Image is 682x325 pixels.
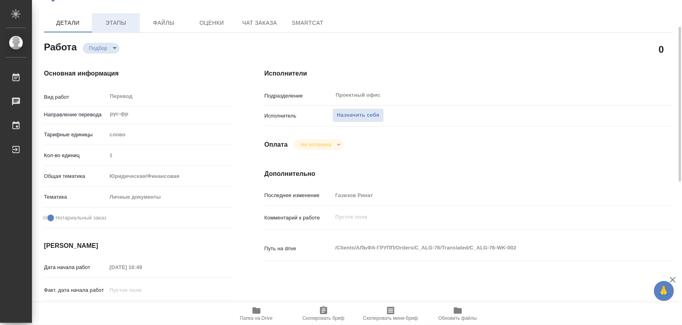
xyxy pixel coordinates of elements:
[44,286,107,294] p: Факт. дата начала работ
[107,261,177,273] input: Пустое поле
[44,131,107,139] p: Тарифные единицы
[44,241,233,251] h4: [PERSON_NAME]
[44,172,107,180] p: Общая тематика
[264,245,333,253] p: Путь на drive
[363,315,418,321] span: Скопировать мини-бриф
[107,169,232,183] div: Юридическая/Финансовая
[332,189,639,201] input: Пустое поле
[264,214,333,222] p: Комментарий к работе
[424,303,491,325] button: Обновить файлы
[97,18,135,28] span: Этапы
[83,43,119,54] div: Подбор
[288,18,327,28] span: SmartCat
[657,283,671,299] span: 🙏
[44,93,107,101] p: Вид работ
[337,111,379,120] span: Назначить себя
[264,169,673,179] h4: Дополнительно
[44,111,107,119] p: Направление перевода
[107,284,177,296] input: Пустое поле
[240,315,273,321] span: Папка на Drive
[264,92,333,100] p: Подразделение
[438,315,477,321] span: Обновить файлы
[44,152,107,160] p: Кол-во единиц
[49,18,87,28] span: Детали
[107,190,232,204] div: Личные документы
[294,139,343,150] div: Подбор
[654,281,674,301] button: 🙏
[44,193,107,201] p: Тематика
[107,150,232,161] input: Пустое поле
[659,42,664,56] h2: 0
[44,39,77,54] h2: Работа
[223,303,290,325] button: Папка на Drive
[302,315,344,321] span: Скопировать бриф
[264,69,673,78] h4: Исполнители
[357,303,424,325] button: Скопировать мини-бриф
[44,69,233,78] h4: Основная информация
[87,45,110,52] button: Подбор
[332,241,639,255] textarea: /Clients/АЛЬФА-ГРУПП/Orders/C_ALG-76/Translated/C_ALG-76-WK-002
[145,18,183,28] span: Файлы
[56,214,106,222] span: Нотариальный заказ
[290,303,357,325] button: Скопировать бриф
[298,141,334,148] button: Не оплачена
[107,128,232,142] div: слово
[44,263,107,271] p: Дата начала работ
[241,18,279,28] span: Чат заказа
[264,112,333,120] p: Исполнитель
[193,18,231,28] span: Оценки
[264,191,333,199] p: Последнее изменение
[264,140,288,150] h4: Оплата
[332,108,384,122] button: Назначить себя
